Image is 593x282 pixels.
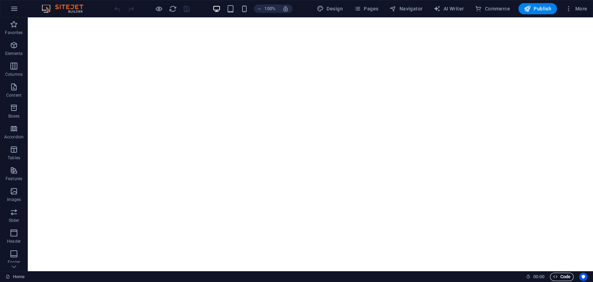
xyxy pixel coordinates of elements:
[475,5,510,12] span: Commerce
[169,5,177,13] i: Reload page
[431,3,467,14] button: AI Writer
[562,3,590,14] button: More
[8,113,20,119] p: Boxes
[389,5,422,12] span: Navigator
[254,5,279,13] button: 100%
[155,5,163,13] button: Click here to leave preview mode and continue editing
[168,5,177,13] button: reload
[317,5,343,12] span: Design
[553,273,570,281] span: Code
[550,273,574,281] button: Code
[7,197,21,202] p: Images
[5,30,23,35] p: Favorites
[434,5,464,12] span: AI Writer
[9,218,19,223] p: Slider
[538,274,539,279] span: :
[354,5,378,12] span: Pages
[6,273,25,281] a: Click to cancel selection. Double-click to open Pages
[351,3,381,14] button: Pages
[8,155,20,161] p: Tables
[4,134,24,140] p: Accordion
[40,5,92,13] img: Editor Logo
[8,259,20,265] p: Footer
[524,5,551,12] span: Publish
[7,239,21,244] p: Header
[387,3,425,14] button: Navigator
[5,72,23,77] p: Columns
[5,51,23,56] p: Elements
[579,273,587,281] button: Usercentrics
[6,92,22,98] p: Content
[314,3,346,14] button: Design
[6,176,22,182] p: Features
[264,5,275,13] h6: 100%
[533,273,544,281] span: 00 00
[518,3,557,14] button: Publish
[565,5,587,12] span: More
[472,3,513,14] button: Commerce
